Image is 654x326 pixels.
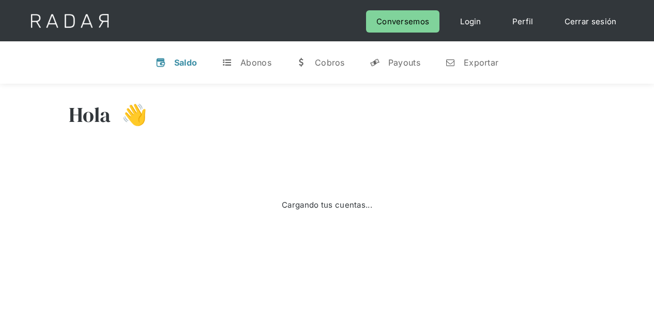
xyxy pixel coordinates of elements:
[222,57,232,68] div: t
[388,57,420,68] div: Payouts
[554,10,627,33] a: Cerrar sesión
[450,10,492,33] a: Login
[69,102,111,128] h3: Hola
[156,57,166,68] div: v
[502,10,544,33] a: Perfil
[315,57,345,68] div: Cobros
[366,10,439,33] a: Conversemos
[445,57,455,68] div: n
[464,57,498,68] div: Exportar
[370,57,380,68] div: y
[240,57,271,68] div: Abonos
[111,102,147,128] h3: 👋
[174,57,197,68] div: Saldo
[296,57,307,68] div: w
[282,198,372,212] div: Cargando tus cuentas...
